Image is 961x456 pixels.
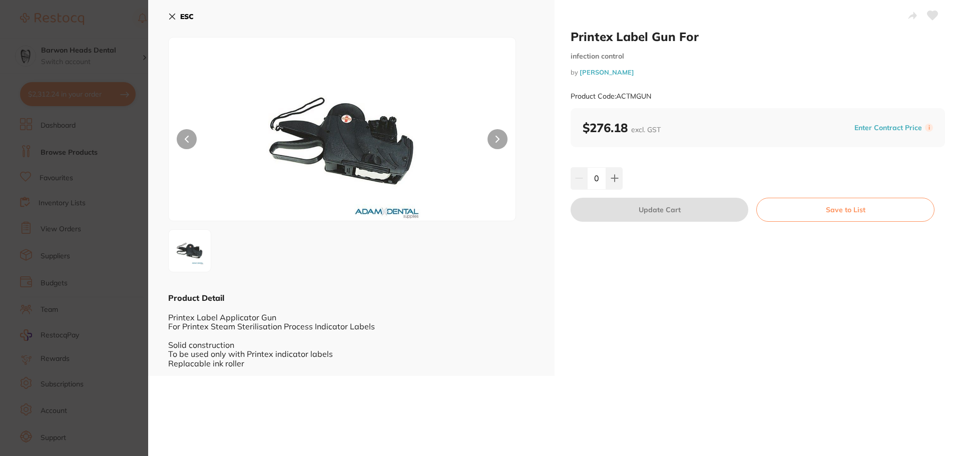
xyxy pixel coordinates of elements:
[180,12,194,21] b: ESC
[15,15,185,73] div: message notification from Restocq, 23m ago. Hi Martin, Happy Tuesday! Is there anything I can do ...
[571,52,945,61] small: infection control
[925,124,933,132] label: i
[168,293,224,303] b: Product Detail
[631,125,661,134] span: excl. GST
[571,69,945,76] small: by
[583,120,661,135] b: $276.18
[756,198,934,222] button: Save to List
[23,24,39,40] img: Profile image for Restocq
[851,123,925,133] button: Enter Contract Price
[571,92,651,101] small: Product Code: ACTMGUN
[168,8,194,25] button: ESC
[580,68,634,76] a: [PERSON_NAME]
[168,303,535,368] div: Printex Label Applicator Gun For Printex Steam Sterilisation Process Indicator Labels Solid const...
[571,198,748,222] button: Update Cart
[44,58,178,67] p: Message from Restocq, sent 23m ago
[571,29,945,44] h2: Printex Label Gun For
[44,37,178,56] div: Happy [DATE]! Is there anything I can do for your [DATE]? 😊
[44,22,178,32] div: Hi [PERSON_NAME],
[238,63,446,221] img: VU4uanBn
[44,22,178,56] div: Message content
[172,233,208,269] img: VU4uanBn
